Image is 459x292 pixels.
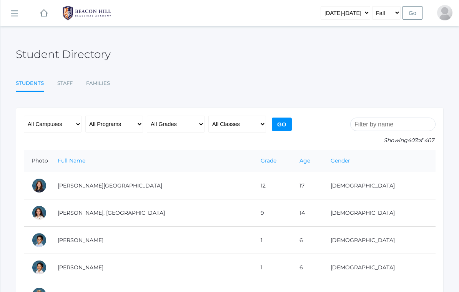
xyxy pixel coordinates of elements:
a: Full Name [58,157,85,164]
td: [DEMOGRAPHIC_DATA] [323,172,436,199]
img: BHCALogos-05-308ed15e86a5a0abce9b8dd61676a3503ac9727e845dece92d48e8588c001991.png [58,3,116,23]
div: Phoenix Abdulla [32,205,47,221]
input: Go [272,118,292,131]
span: 407 [407,137,417,144]
input: Filter by name [350,118,436,131]
td: 17 [292,172,323,199]
div: Grayson Abrea [32,260,47,275]
a: Families [86,76,110,91]
td: 14 [292,199,323,227]
td: [PERSON_NAME] [50,254,253,281]
a: Staff [57,76,73,91]
a: Grade [261,157,276,164]
td: [PERSON_NAME] [50,227,253,254]
input: Go [402,6,422,20]
div: Dominic Abrea [32,232,47,248]
a: Students [16,76,44,92]
th: Photo [24,150,50,172]
td: [DEMOGRAPHIC_DATA] [323,199,436,227]
td: 6 [292,254,323,281]
p: Showing of 407 [350,136,436,144]
td: 9 [253,199,292,227]
div: Charlotte Abdulla [32,178,47,193]
td: 1 [253,227,292,254]
td: [PERSON_NAME], [GEOGRAPHIC_DATA] [50,199,253,227]
div: Bridget Rizvi [437,5,452,20]
a: Gender [331,157,350,164]
td: [DEMOGRAPHIC_DATA] [323,254,436,281]
td: [PERSON_NAME][GEOGRAPHIC_DATA] [50,172,253,199]
td: 6 [292,227,323,254]
td: [DEMOGRAPHIC_DATA] [323,227,436,254]
a: Age [299,157,310,164]
td: 1 [253,254,292,281]
td: 12 [253,172,292,199]
h2: Student Directory [16,48,111,60]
